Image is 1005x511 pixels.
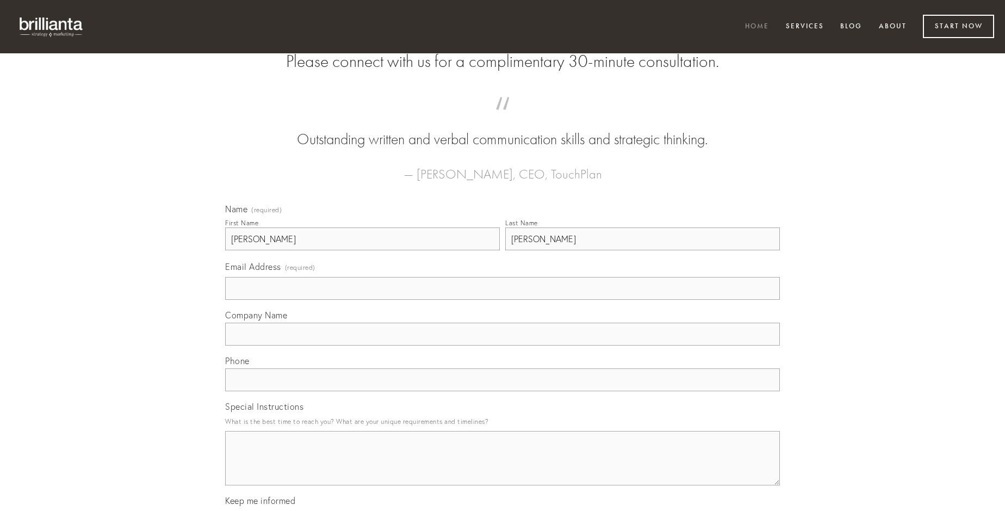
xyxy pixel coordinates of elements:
[225,204,247,214] span: Name
[243,108,762,129] span: “
[779,18,831,36] a: Services
[872,18,914,36] a: About
[225,355,250,366] span: Phone
[225,401,303,412] span: Special Instructions
[285,260,315,275] span: (required)
[923,15,994,38] a: Start Now
[11,11,92,42] img: brillianta - research, strategy, marketing
[225,414,780,429] p: What is the best time to reach you? What are your unique requirements and timelines?
[738,18,776,36] a: Home
[225,261,281,272] span: Email Address
[243,108,762,150] blockquote: Outstanding written and verbal communication skills and strategic thinking.
[225,495,295,506] span: Keep me informed
[225,51,780,72] h2: Please connect with us for a complimentary 30-minute consultation.
[833,18,869,36] a: Blog
[505,219,538,227] div: Last Name
[243,150,762,185] figcaption: — [PERSON_NAME], CEO, TouchPlan
[251,207,282,213] span: (required)
[225,219,258,227] div: First Name
[225,310,287,321] span: Company Name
